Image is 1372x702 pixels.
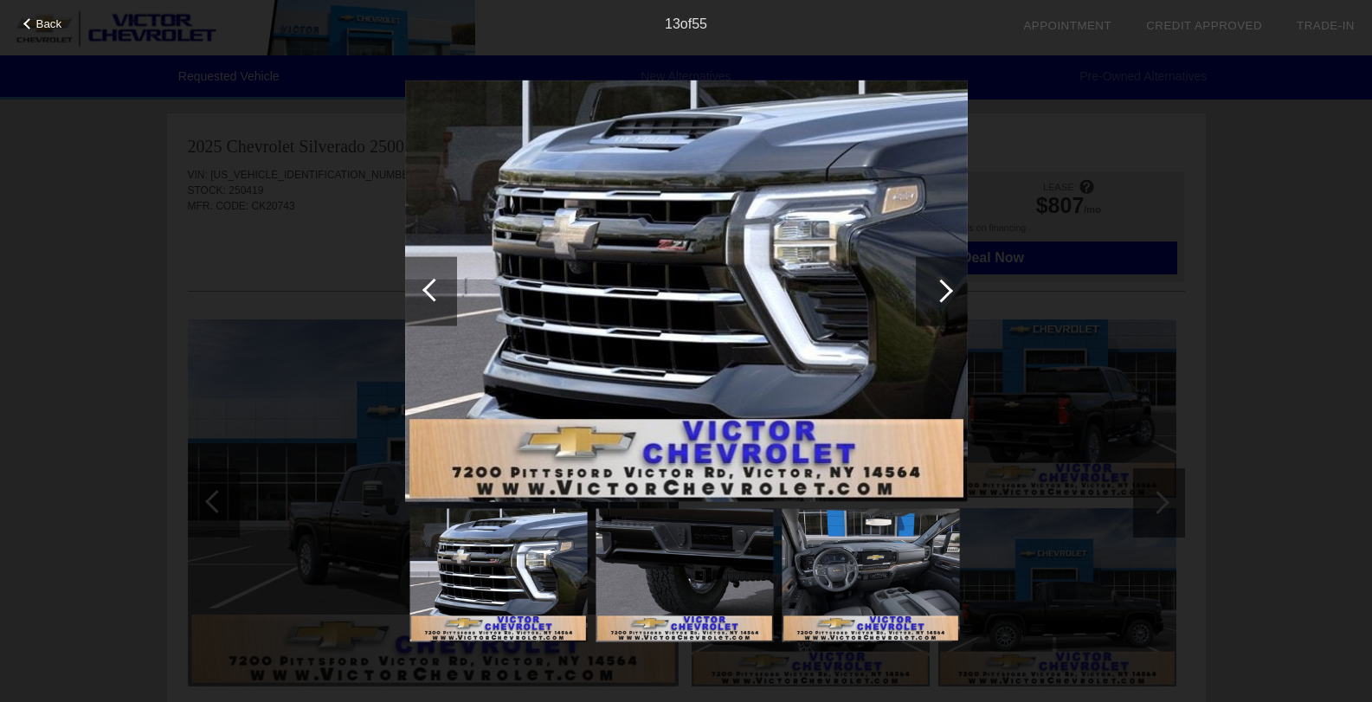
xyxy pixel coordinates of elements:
[692,16,707,31] span: 55
[1297,19,1355,32] a: Trade-In
[36,17,62,30] span: Back
[665,16,680,31] span: 13
[409,509,587,642] img: 13.jpg
[405,80,968,502] img: 13.jpg
[782,509,959,642] img: 15.jpg
[1146,19,1262,32] a: Credit Approved
[1023,19,1111,32] a: Appointment
[596,509,773,642] img: 14.jpg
